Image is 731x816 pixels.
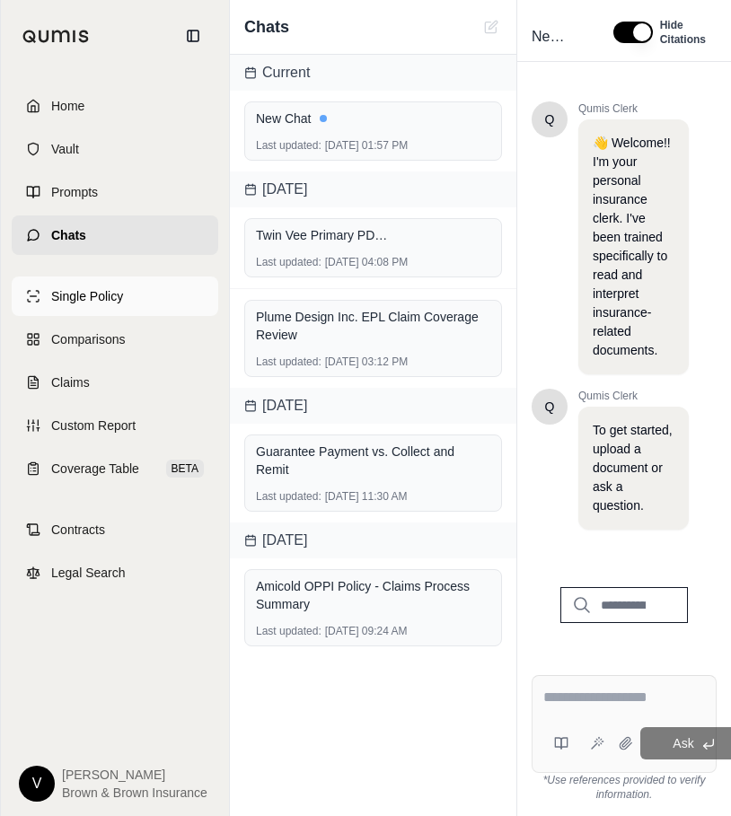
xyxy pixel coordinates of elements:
[12,553,218,592] a: Legal Search
[578,389,689,403] span: Qumis Clerk
[19,766,55,802] div: V
[179,22,207,50] button: Collapse sidebar
[51,226,86,244] span: Chats
[51,97,84,115] span: Home
[12,363,218,402] a: Claims
[256,624,321,638] span: Last updated:
[256,255,490,269] div: [DATE] 04:08 PM
[480,16,502,38] button: New Chat
[12,86,218,126] a: Home
[256,226,391,244] span: Twin Vee Primary PDO Falcon Policy 24-25.PDF
[12,129,218,169] a: Vault
[51,287,123,305] span: Single Policy
[51,460,139,478] span: Coverage Table
[51,564,126,582] span: Legal Search
[12,172,218,212] a: Prompts
[62,766,207,784] span: [PERSON_NAME]
[22,30,90,43] img: Qumis Logo
[256,138,490,153] div: [DATE] 01:57 PM
[256,489,321,504] span: Last updated:
[256,443,490,478] div: Guarantee Payment vs. Collect and Remit
[12,276,218,316] a: Single Policy
[593,421,674,515] p: To get started, upload a document or ask a question.
[256,355,490,369] div: [DATE] 03:12 PM
[673,736,693,750] span: Ask
[256,138,321,153] span: Last updated:
[51,140,79,158] span: Vault
[230,171,516,207] div: [DATE]
[256,255,321,269] span: Last updated:
[62,784,207,802] span: Brown & Brown Insurance
[578,101,689,116] span: Qumis Clerk
[256,577,490,613] div: Amicold OPPI Policy - Claims Process Summary
[256,624,490,638] div: [DATE] 09:24 AM
[230,522,516,558] div: [DATE]
[524,22,580,51] span: New Chat
[660,18,706,47] span: Hide Citations
[256,355,321,369] span: Last updated:
[593,134,674,360] p: 👋 Welcome!! I'm your personal insurance clerk. I've been trained specifically to read and interpr...
[532,773,717,802] div: *Use references provided to verify information.
[256,308,490,344] div: Plume Design Inc. EPL Claim Coverage Review
[51,373,90,391] span: Claims
[230,55,516,91] div: Current
[51,417,136,434] span: Custom Report
[12,320,218,359] a: Comparisons
[545,398,555,416] span: Hello
[12,215,218,255] a: Chats
[230,388,516,424] div: [DATE]
[256,110,490,127] div: New Chat
[51,521,105,539] span: Contracts
[12,406,218,445] a: Custom Report
[244,14,289,39] span: Chats
[545,110,555,128] span: Hello
[51,183,98,201] span: Prompts
[51,330,125,348] span: Comparisons
[524,22,592,51] div: Edit Title
[256,489,490,504] div: [DATE] 11:30 AM
[12,449,218,488] a: Coverage TableBETA
[12,510,218,549] a: Contracts
[166,460,204,478] span: BETA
